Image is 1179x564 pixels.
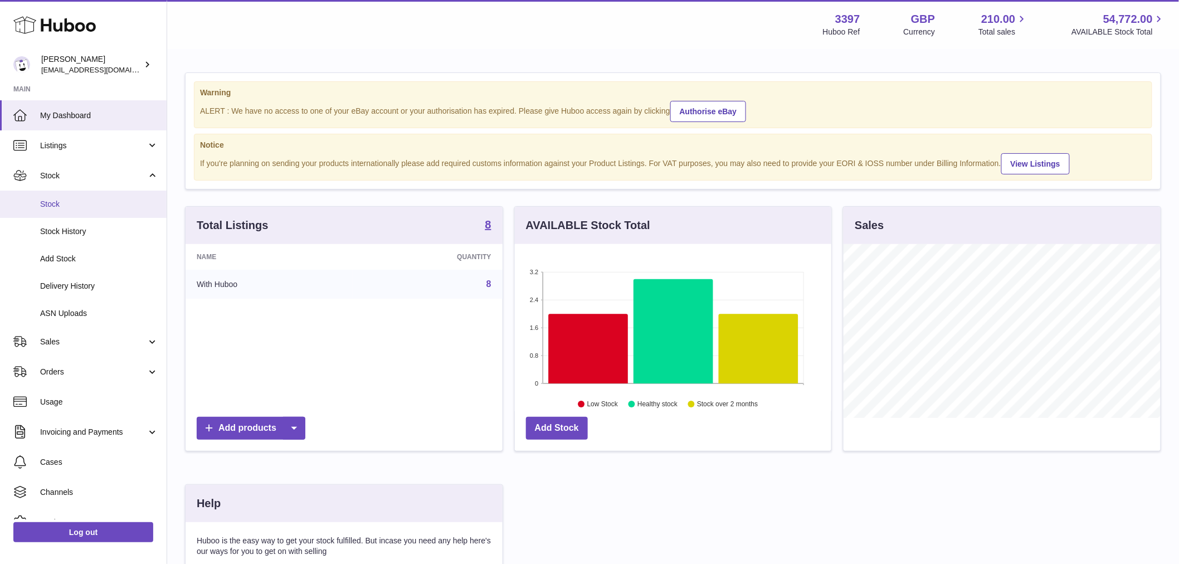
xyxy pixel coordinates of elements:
[1071,12,1166,37] a: 54,772.00 AVAILABLE Stock Total
[40,517,158,528] span: Settings
[353,244,503,270] th: Quantity
[530,269,538,275] text: 3.2
[200,87,1146,98] strong: Warning
[40,110,158,121] span: My Dashboard
[40,140,147,151] span: Listings
[978,12,1028,37] a: 210.00 Total sales
[530,296,538,303] text: 2.4
[978,27,1028,37] span: Total sales
[13,56,30,73] img: sales@canchema.com
[41,65,164,74] span: [EMAIL_ADDRESS][DOMAIN_NAME]
[40,281,158,291] span: Delivery History
[904,27,936,37] div: Currency
[530,324,538,331] text: 1.6
[200,140,1146,150] strong: Notice
[40,254,158,264] span: Add Stock
[41,54,142,75] div: [PERSON_NAME]
[40,397,158,407] span: Usage
[981,12,1015,27] span: 210.00
[197,536,491,557] p: Huboo is the easy way to get your stock fulfilled. But incase you need any help here's our ways f...
[1071,27,1166,37] span: AVAILABLE Stock Total
[486,279,491,289] a: 8
[526,218,650,233] h3: AVAILABLE Stock Total
[670,101,747,122] a: Authorise eBay
[911,12,935,27] strong: GBP
[200,99,1146,122] div: ALERT : We have no access to one of your eBay account or your authorisation has expired. Please g...
[485,219,491,232] a: 8
[197,218,269,233] h3: Total Listings
[186,270,353,299] td: With Huboo
[40,171,147,181] span: Stock
[186,244,353,270] th: Name
[587,401,618,409] text: Low Stock
[13,522,153,542] a: Log out
[40,487,158,498] span: Channels
[40,308,158,319] span: ASN Uploads
[1103,12,1153,27] span: 54,772.00
[40,367,147,377] span: Orders
[855,218,884,233] h3: Sales
[697,401,758,409] text: Stock over 2 months
[40,427,147,437] span: Invoicing and Payments
[40,226,158,237] span: Stock History
[200,152,1146,174] div: If you're planning on sending your products internationally please add required customs informati...
[637,401,678,409] text: Healthy stock
[535,380,538,387] text: 0
[823,27,860,37] div: Huboo Ref
[197,417,305,440] a: Add products
[526,417,588,440] a: Add Stock
[485,219,491,230] strong: 8
[197,496,221,511] h3: Help
[1001,153,1070,174] a: View Listings
[40,199,158,210] span: Stock
[40,337,147,347] span: Sales
[40,457,158,468] span: Cases
[835,12,860,27] strong: 3397
[530,352,538,359] text: 0.8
